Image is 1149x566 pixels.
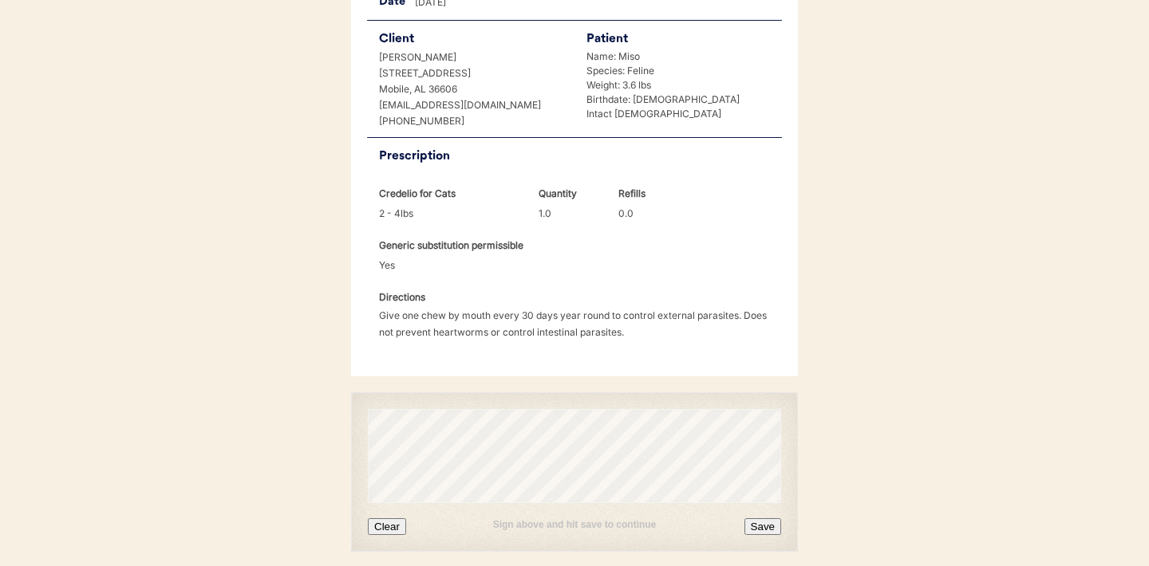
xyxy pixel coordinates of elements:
[539,205,606,222] div: 1.0
[379,307,782,340] div: Give one chew by mouth every 30 days year round to control external parasites. Does not prevent h...
[379,98,567,112] div: [EMAIL_ADDRESS][DOMAIN_NAME]
[379,114,567,128] div: [PHONE_NUMBER]
[618,185,686,202] div: Refills
[744,518,781,535] button: Save
[618,205,686,222] div: 0.0
[586,29,774,49] div: Patient
[379,82,567,96] div: Mobile, AL 36606
[379,146,782,167] div: Prescription
[368,520,781,529] div: Sign above and hit save to continue
[379,50,567,65] div: [PERSON_NAME]
[368,518,406,535] button: Clear
[379,257,447,273] div: Yes
[379,29,567,49] div: Client
[379,187,456,199] strong: Credelio for Cats
[379,205,527,222] div: 2 - 4lbs
[379,237,523,254] div: Generic substitution permissible
[379,66,567,81] div: [STREET_ADDRESS]
[586,49,774,121] div: Name: Miso Species: Feline Weight: 3.6 lbs Birthdate: [DEMOGRAPHIC_DATA] Intact [DEMOGRAPHIC_DATA]
[539,185,606,202] div: Quantity
[379,289,447,305] div: Directions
